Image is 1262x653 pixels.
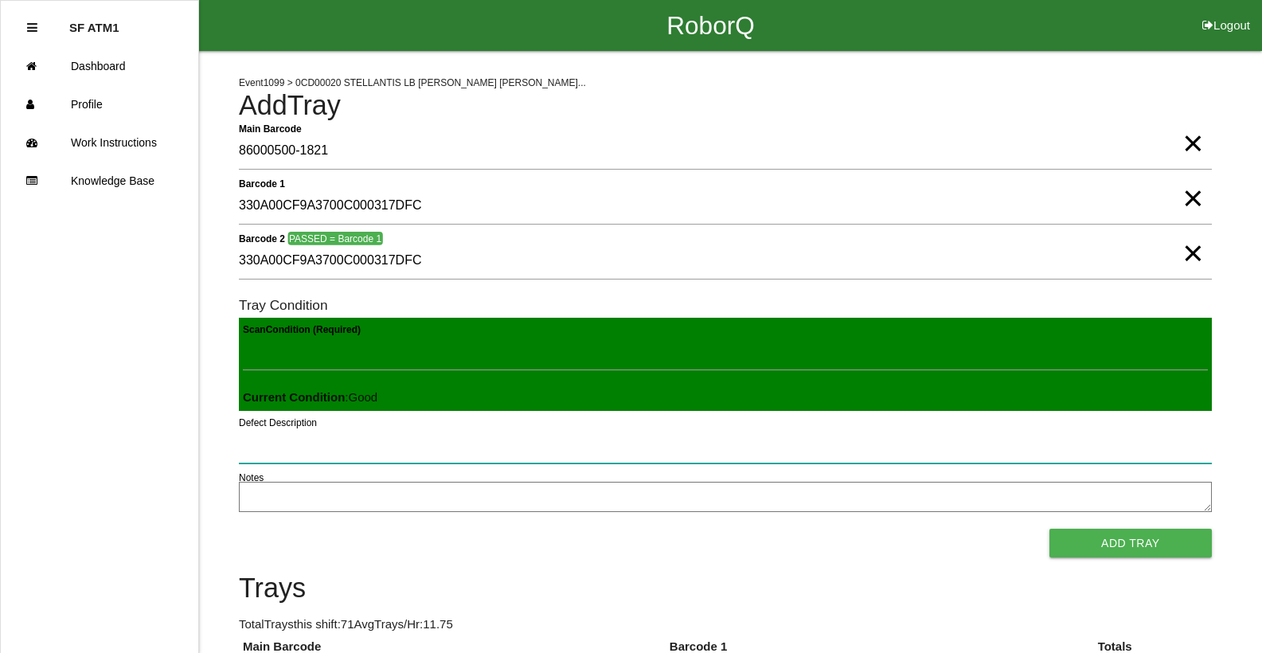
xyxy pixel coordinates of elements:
span: Event 1099 > 0CD00020 STELLANTIS LB [PERSON_NAME] [PERSON_NAME]... [239,77,586,88]
p: Total Trays this shift: 71 Avg Trays /Hr: 11.75 [239,616,1212,634]
b: Scan Condition (Required) [243,324,361,335]
a: Dashboard [1,47,198,85]
label: Notes [239,471,264,485]
p: SF ATM1 [69,9,119,34]
b: Barcode 2 [239,233,285,244]
a: Work Instructions [1,123,198,162]
span: Clear Input [1182,166,1203,198]
span: PASSED = Barcode 1 [287,232,382,245]
h6: Tray Condition [239,298,1212,313]
span: Clear Input [1182,111,1203,143]
a: Knowledge Base [1,162,198,200]
h4: Trays [239,573,1212,604]
button: Add Tray [1049,529,1212,557]
label: Defect Description [239,416,317,430]
b: Main Barcode [239,123,302,134]
b: Current Condition [243,390,345,404]
h4: Add Tray [239,91,1212,121]
span: Clear Input [1182,221,1203,253]
b: Barcode 1 [239,178,285,189]
span: : Good [243,390,377,404]
input: Required [239,133,1212,170]
a: Profile [1,85,198,123]
div: Close [27,9,37,47]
